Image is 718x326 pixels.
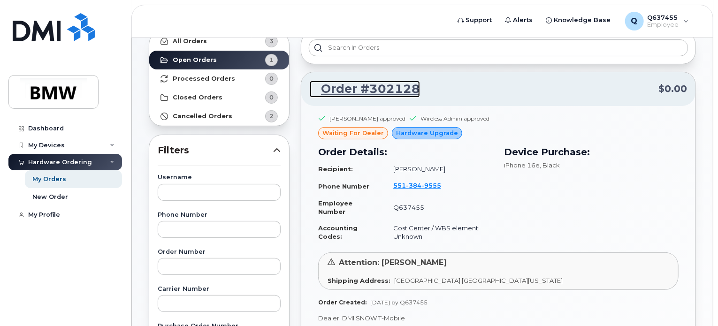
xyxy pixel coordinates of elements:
[310,81,420,98] a: Order #302128
[421,182,441,189] span: 9555
[394,277,563,284] span: [GEOGRAPHIC_DATA] [GEOGRAPHIC_DATA][US_STATE]
[420,114,489,122] div: Wireless Admin approved
[619,12,695,30] div: Q637455
[269,74,274,83] span: 0
[504,145,679,159] h3: Device Purchase:
[540,161,560,169] span: , Black
[318,299,367,306] strong: Order Created:
[158,249,281,255] label: Order Number
[385,220,493,245] td: Cost Center / WBS element: Unknown
[396,129,458,137] span: Hardware Upgrade
[269,37,274,45] span: 3
[328,277,390,284] strong: Shipping Address:
[158,286,281,292] label: Carrier Number
[385,195,493,220] td: Q637455
[149,32,289,51] a: All Orders3
[393,182,452,189] a: 5513849555
[406,182,421,189] span: 384
[318,165,353,173] strong: Recipient:
[658,82,687,96] span: $0.00
[339,258,447,267] span: Attention: [PERSON_NAME]
[173,75,235,83] strong: Processed Orders
[318,314,679,323] p: Dealer: DMI SNOW T-Mobile
[173,94,222,101] strong: Closed Orders
[648,21,679,29] span: Employee
[322,129,384,137] span: waiting for dealer
[149,69,289,88] a: Processed Orders0
[677,285,711,319] iframe: Messenger Launcher
[540,11,618,30] a: Knowledge Base
[648,14,679,21] span: Q637455
[158,144,273,157] span: Filters
[158,212,281,218] label: Phone Number
[309,39,688,56] input: Search in orders
[173,113,232,120] strong: Cancelled Orders
[451,11,499,30] a: Support
[504,161,540,169] span: iPhone 16e
[318,199,352,216] strong: Employee Number
[385,161,493,177] td: [PERSON_NAME]
[513,15,533,25] span: Alerts
[318,145,493,159] h3: Order Details:
[149,88,289,107] a: Closed Orders0
[269,112,274,121] span: 2
[158,174,281,181] label: Username
[393,182,441,189] span: 551
[466,15,492,25] span: Support
[499,11,540,30] a: Alerts
[269,55,274,64] span: 1
[269,93,274,102] span: 0
[318,182,369,190] strong: Phone Number
[370,299,428,306] span: [DATE] by Q637455
[554,15,611,25] span: Knowledge Base
[318,224,358,241] strong: Accounting Codes:
[329,114,405,122] div: [PERSON_NAME] approved
[149,51,289,69] a: Open Orders1
[149,107,289,126] a: Cancelled Orders2
[173,38,207,45] strong: All Orders
[173,56,217,64] strong: Open Orders
[631,15,638,27] span: Q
